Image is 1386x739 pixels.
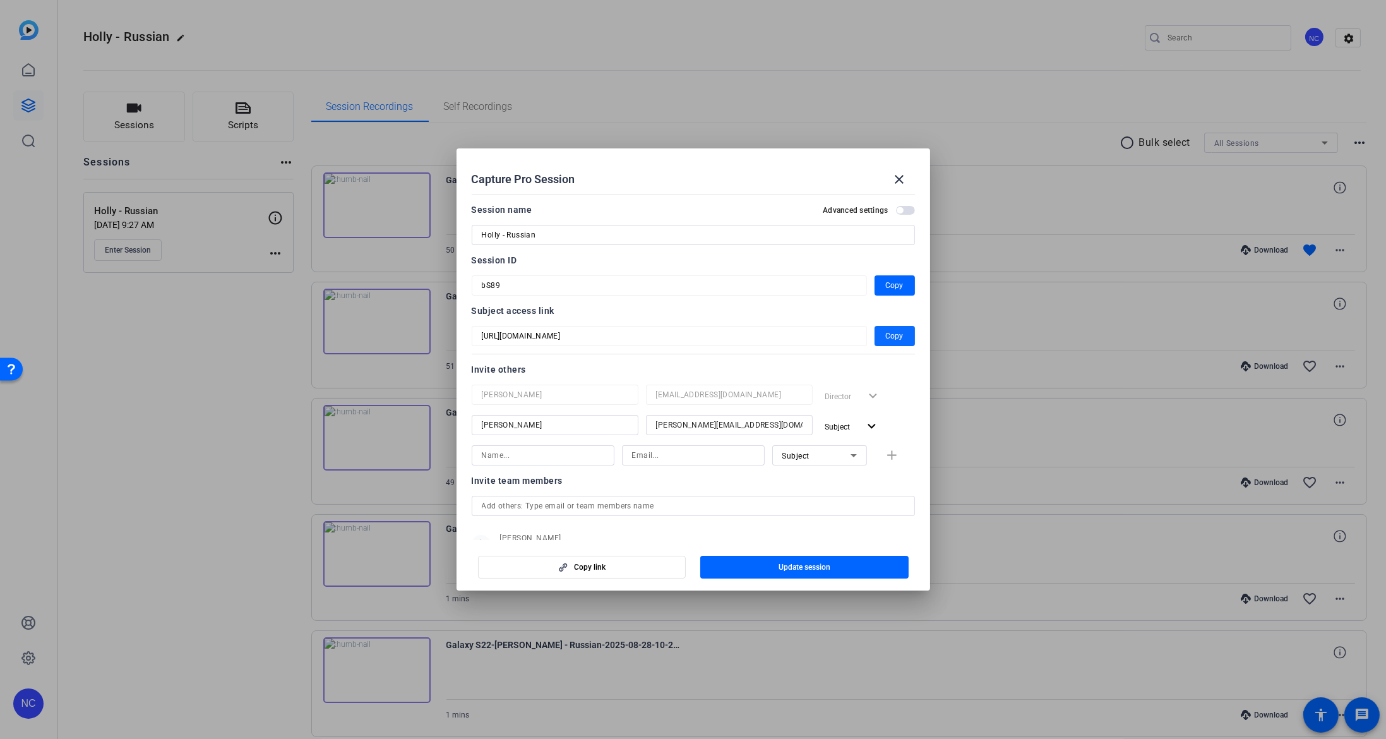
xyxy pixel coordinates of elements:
mat-icon: close [892,172,907,187]
span: Copy [886,328,904,344]
div: Capture Pro Session [472,164,915,195]
input: Name... [482,418,628,433]
button: Subject [820,415,885,438]
button: Copy [875,275,915,296]
mat-icon: person [472,535,491,554]
input: Add others: Type email or team members name [482,498,905,514]
input: Session OTP [482,328,857,344]
input: Name... [482,387,628,402]
input: Email... [656,387,803,402]
div: Session name [472,202,532,217]
input: Name... [482,448,604,463]
input: Session OTP [482,278,857,293]
div: Invite team members [472,473,915,488]
input: Email... [656,418,803,433]
div: Subject access link [472,303,915,318]
span: Subject [825,423,851,431]
input: Email... [632,448,755,463]
span: [PERSON_NAME] [500,533,628,543]
input: Enter Session Name [482,227,905,243]
mat-icon: expand_more [864,419,880,435]
span: Update session [779,562,830,572]
span: Copy [886,278,904,293]
span: Copy link [574,562,606,572]
div: Invite others [472,362,915,377]
h2: Advanced settings [823,205,888,215]
button: Copy [875,326,915,346]
span: Subject [782,452,810,460]
button: Copy link [478,556,686,579]
div: Session ID [472,253,915,268]
button: Update session [700,556,909,579]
